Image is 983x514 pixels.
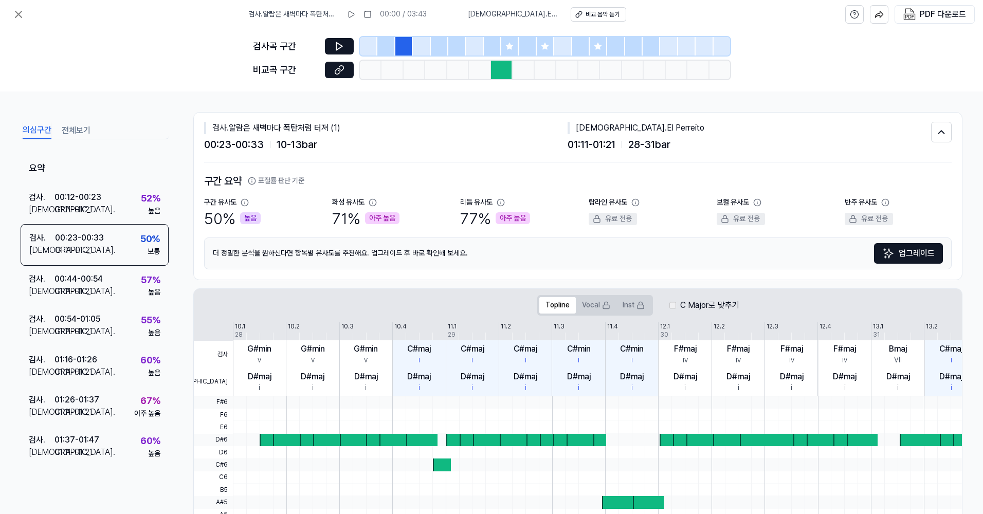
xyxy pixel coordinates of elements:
div: F#maj [833,343,856,355]
div: 77 % [460,208,530,229]
div: 반주 유사도 [845,197,877,208]
div: D#maj [726,371,750,383]
div: iv [789,355,794,365]
div: D#maj [673,371,697,383]
div: v [258,355,261,365]
div: 29 [448,331,456,339]
div: 아주 높음 [365,212,399,225]
div: i [631,355,633,365]
div: 높음 [240,212,261,225]
div: 12.2 [714,322,725,331]
div: 아주 높음 [496,212,530,225]
div: i [418,383,420,393]
div: v [364,355,368,365]
div: i [525,383,526,393]
div: 12.4 [820,322,831,331]
div: 검사 . [29,191,54,204]
div: 57 % [141,273,160,288]
div: 50 % [140,232,160,247]
div: i [684,383,686,393]
div: 01:11 - 01:21 [54,325,93,338]
div: F#maj [674,343,697,355]
div: 00:23 - 00:33 [55,232,104,244]
button: PDF 다운로드 [901,6,968,23]
div: G#min [247,343,271,355]
div: 01:11 - 01:21 [54,204,93,216]
div: 67 % [140,394,160,409]
div: 11.4 [607,322,618,331]
div: [DEMOGRAPHIC_DATA] . [29,204,54,216]
div: C#min [620,343,644,355]
div: C#maj [461,343,484,355]
div: VII [894,355,902,365]
div: 01:11 - 01:21 [54,285,93,298]
span: E6 [194,421,233,433]
div: i [951,383,952,393]
div: 검사 . [29,354,54,366]
div: i [471,383,473,393]
div: [DEMOGRAPHIC_DATA] . [29,406,54,418]
div: 12.3 [767,322,778,331]
div: i [897,383,899,393]
a: Sparkles업그레이드 [874,243,943,264]
div: 28 [235,331,243,339]
div: 10.4 [394,322,407,331]
button: help [845,5,864,24]
img: Sparkles [882,247,895,260]
div: 01:16 - 01:26 [54,354,97,366]
span: 10 - 13 bar [277,136,317,153]
div: 탑라인 유사도 [589,197,627,208]
div: [DEMOGRAPHIC_DATA] . [29,285,54,298]
div: C#maj [514,343,537,355]
div: i [471,355,473,365]
div: [DEMOGRAPHIC_DATA] . [29,446,54,458]
button: Topline [539,297,576,314]
div: 01:11 - 01:21 [54,366,93,378]
div: 요약 [21,154,169,184]
span: C#6 [194,458,233,471]
div: 비교곡 구간 [253,63,319,78]
span: D#6 [194,434,233,446]
div: 아주 높음 [134,409,160,419]
div: 더 정밀한 분석을 원하신다면 항목별 유사도를 추천해요. 업그레이드 후 바로 확인해 보세요. [204,237,952,269]
div: iv [683,355,688,365]
div: 구간 유사도 [204,197,236,208]
div: iv [736,355,741,365]
span: 검사 . 알람은 새벽마다 폭탄처럼 터져 (1) [248,9,339,20]
div: 유료 전용 [717,213,765,225]
button: 전체보기 [62,122,90,139]
div: i [312,383,314,393]
div: 13.2 [926,322,938,331]
div: D#maj [407,371,431,383]
div: v [311,355,315,365]
div: F#maj [780,343,803,355]
span: D6 [194,446,233,458]
div: 01:11 - 01:21 [54,406,93,418]
div: 검사 . [29,273,54,285]
div: 보컬 유사도 [717,197,749,208]
div: 50 % [204,208,261,229]
div: 높음 [148,368,160,378]
div: 71 % [332,208,399,229]
span: A#5 [194,496,233,508]
div: 00:12 - 00:23 [54,191,101,204]
div: i [791,383,792,393]
div: G#min [301,343,325,355]
button: Inst [616,297,651,314]
div: D#maj [301,371,324,383]
div: i [259,383,260,393]
div: i [418,355,420,365]
div: D#maj [514,371,537,383]
div: [DEMOGRAPHIC_DATA] . El Perreito [568,122,931,134]
div: C#maj [939,343,963,355]
div: iv [842,355,847,365]
div: 리듬 유사도 [460,197,493,208]
div: 01:11 - 01:21 [55,244,93,256]
button: 비교 음악 듣기 [571,7,626,22]
div: 화성 유사도 [332,197,365,208]
div: i [631,383,633,393]
div: D#maj [833,371,857,383]
button: 의심구간 [23,122,51,139]
div: [DEMOGRAPHIC_DATA] . [29,244,55,256]
div: i [844,383,846,393]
